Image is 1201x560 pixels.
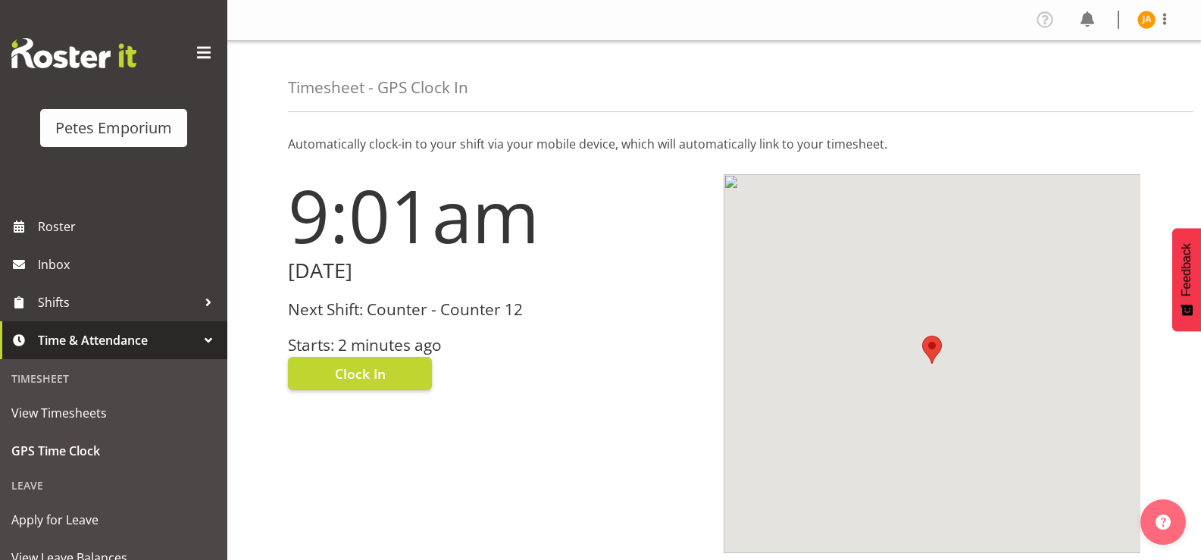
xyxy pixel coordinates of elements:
div: Petes Emporium [55,117,172,139]
span: Inbox [38,253,220,276]
button: Clock In [288,357,432,390]
span: View Timesheets [11,402,216,424]
span: Shifts [38,291,197,314]
img: help-xxl-2.png [1156,515,1171,530]
h1: 9:01am [288,174,705,256]
span: Roster [38,215,220,238]
span: Clock In [335,364,386,383]
h2: [DATE] [288,259,705,283]
span: Time & Attendance [38,329,197,352]
span: GPS Time Clock [11,440,216,462]
h3: Starts: 2 minutes ago [288,336,705,354]
p: Automatically clock-in to your shift via your mobile device, which will automatically link to you... [288,135,1140,153]
span: Feedback [1180,243,1193,296]
div: Timesheet [4,363,224,394]
div: Leave [4,470,224,501]
a: GPS Time Clock [4,432,224,470]
img: jeseryl-armstrong10788.jpg [1137,11,1156,29]
a: Apply for Leave [4,501,224,539]
img: Rosterit website logo [11,38,136,68]
h4: Timesheet - GPS Clock In [288,79,468,96]
span: Apply for Leave [11,508,216,531]
h3: Next Shift: Counter - Counter 12 [288,301,705,318]
a: View Timesheets [4,394,224,432]
button: Feedback - Show survey [1172,228,1201,331]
